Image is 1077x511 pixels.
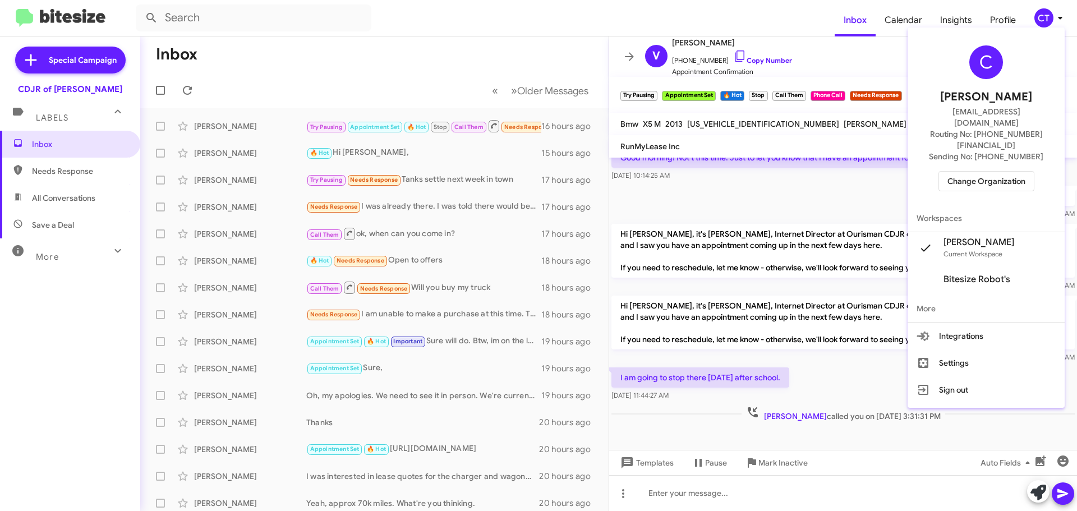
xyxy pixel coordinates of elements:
span: Bitesize Robot's [943,274,1010,285]
span: More [908,295,1065,322]
button: Change Organization [938,171,1034,191]
button: Settings [908,349,1065,376]
span: Workspaces [908,205,1065,232]
span: [PERSON_NAME] [943,237,1014,248]
span: Change Organization [947,172,1025,191]
span: Routing No: [PHONE_NUMBER][FINANCIAL_ID] [921,128,1051,151]
span: [EMAIL_ADDRESS][DOMAIN_NAME] [921,106,1051,128]
span: [PERSON_NAME] [940,88,1032,106]
div: C [969,45,1003,79]
button: Integrations [908,323,1065,349]
button: Sign out [908,376,1065,403]
span: Sending No: [PHONE_NUMBER] [929,151,1043,162]
span: Current Workspace [943,250,1002,258]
